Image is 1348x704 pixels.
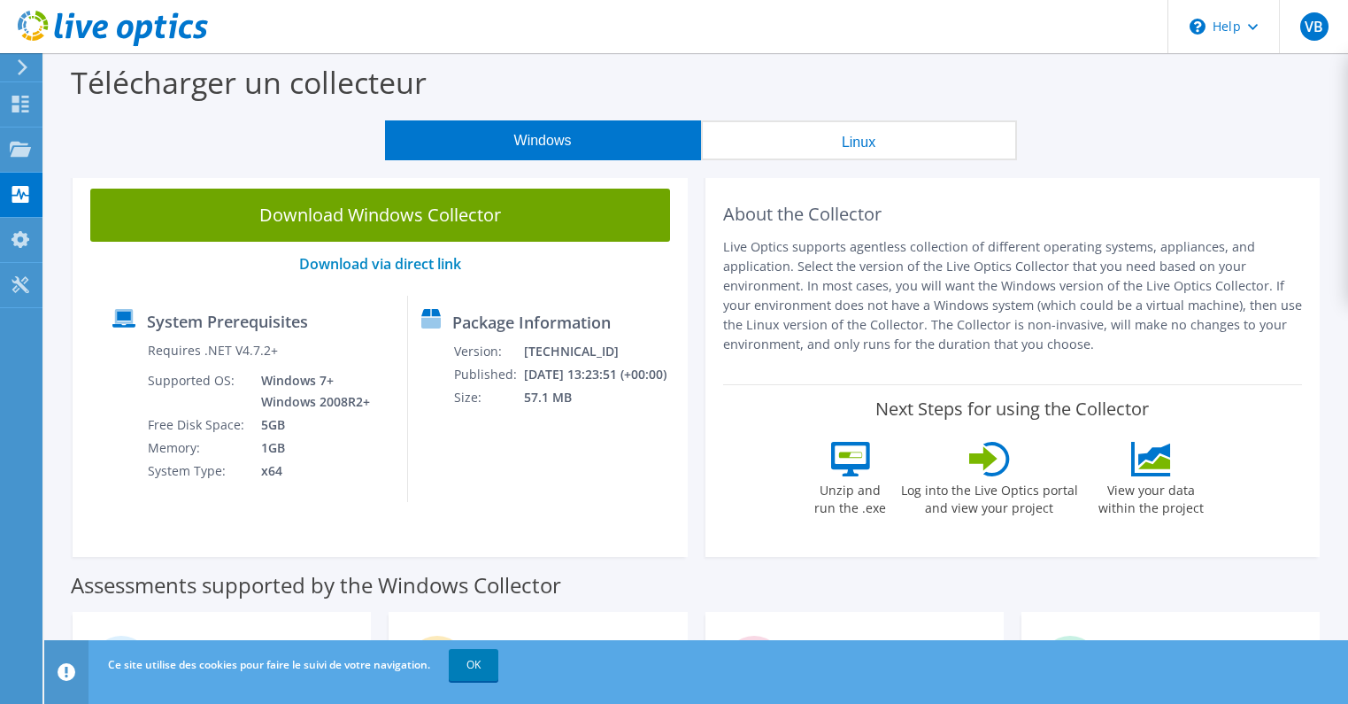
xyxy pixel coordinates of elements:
label: Assessments supported by the Windows Collector [71,576,561,594]
label: Next Steps for using the Collector [875,398,1149,420]
label: Requires .NET V4.7.2+ [148,342,278,360]
button: Linux [701,120,1017,160]
label: Télécharger un collecteur [71,62,427,103]
label: System Prerequisites [147,313,308,330]
svg: \n [1190,19,1205,35]
td: Free Disk Space: [147,414,248,437]
label: Package Information [452,313,611,331]
span: VB [1300,12,1329,41]
button: Windows [385,120,701,160]
td: System Type: [147,460,248,483]
label: Log into the Live Optics portal and view your project [900,476,1079,517]
td: 1GB [248,437,374,460]
a: Download via direct link [299,254,461,274]
span: Ce site utilise des cookies pour faire le suivi de votre navigation. [108,657,430,672]
td: x64 [248,460,374,483]
td: 57.1 MB [523,386,680,409]
td: [DATE] 13:23:51 (+00:00) [523,363,680,386]
p: Live Optics supports agentless collection of different operating systems, appliances, and applica... [723,237,1303,354]
h2: About the Collector [723,204,1303,225]
label: View your data within the project [1088,476,1215,517]
td: Memory: [147,437,248,460]
td: Windows 7+ Windows 2008R2+ [248,369,374,414]
td: 5GB [248,414,374,437]
td: Size: [453,386,523,409]
td: Published: [453,363,523,386]
td: Version: [453,340,523,363]
a: OK [449,649,498,681]
a: Download Windows Collector [90,189,670,242]
label: Unzip and run the .exe [810,476,891,517]
td: Supported OS: [147,369,248,414]
td: [TECHNICAL_ID] [523,340,680,363]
